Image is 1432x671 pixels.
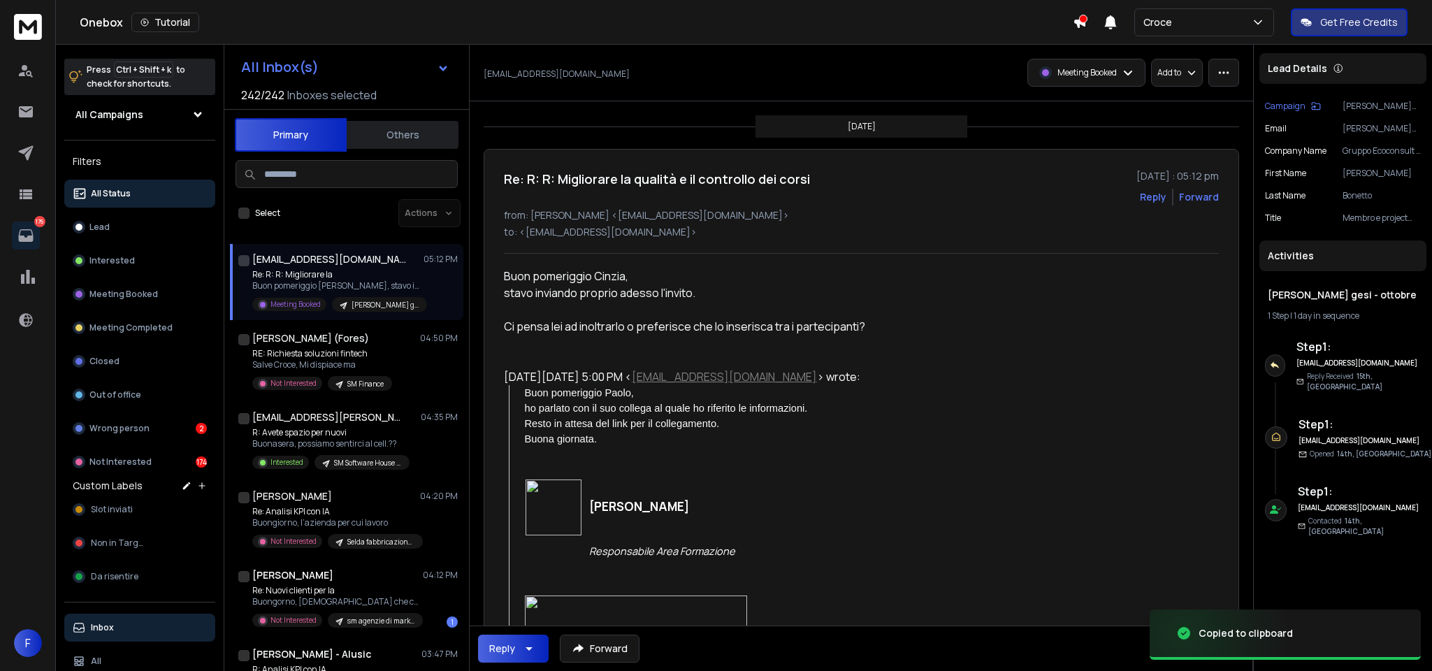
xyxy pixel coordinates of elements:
p: RE: Richiesta soluzioni fintech [252,348,392,359]
h1: [PERSON_NAME] [252,568,333,582]
h6: Step 1 : [1296,338,1432,355]
p: Meeting Completed [89,322,173,333]
p: First Name [1265,168,1306,179]
button: Forward [560,635,639,663]
div: Forward [1179,190,1219,204]
em: Responsabile Area Formazione [589,544,735,558]
div: ho parlato con il suo collega al quale ho riferito le informazioni. [525,401,913,416]
p: R: Avete spazio per nuovi [252,427,410,438]
button: Interested [64,247,215,275]
p: SM Software House & IT - ottobre [334,458,401,468]
h1: [PERSON_NAME] (Fores) [252,331,369,345]
button: Get Free Credits [1291,8,1408,36]
button: Tutorial [131,13,199,32]
img: cid%3Abf161689-39c4-4d0c-a612-4e412089e124 [589,516,599,526]
h3: Custom Labels [73,479,143,493]
h3: Filters [64,152,215,171]
h6: [EMAIL_ADDRESS][DOMAIN_NAME] [1296,358,1419,368]
p: Opened [1310,449,1431,459]
div: stavo inviando proprio adesso l'invito. [504,284,912,301]
p: [PERSON_NAME] [1343,168,1421,179]
p: to: <[EMAIL_ADDRESS][DOMAIN_NAME]> [504,225,1219,239]
button: Others [347,120,458,150]
p: [PERSON_NAME][EMAIL_ADDRESS][DOMAIN_NAME] [1343,123,1421,134]
h1: All Campaigns [75,108,143,122]
button: Lead [64,213,215,241]
p: [DATE] : 05:12 pm [1136,169,1219,183]
button: Wrong person2 [64,414,215,442]
span: Da risentire [91,571,138,582]
h1: [EMAIL_ADDRESS][DOMAIN_NAME] [252,252,406,266]
span: 1 Step [1268,310,1289,322]
a: 176 [12,222,40,250]
p: 04:35 PM [421,412,458,423]
p: [DATE] [848,121,876,132]
p: Selda fabbricazione - ottobre [347,537,414,547]
p: SM Finance [347,379,384,389]
p: Wrong person [89,423,150,434]
p: Re: Analisi KPI con IA [252,506,420,517]
p: 04:20 PM [420,491,458,502]
p: Not Interested [270,615,317,626]
p: Get Free Credits [1320,15,1398,29]
button: Campaign [1265,101,1321,112]
strong: [PERSON_NAME] [589,498,689,514]
div: Buona giornata. [525,431,913,447]
div: 1 [447,616,458,628]
button: Out of office [64,381,215,409]
div: Onebox [80,13,1073,32]
div: Buon pomeriggio Paolo, [525,385,913,401]
span: 242 / 242 [241,87,284,103]
p: Lead Details [1268,62,1327,75]
span: 14th, [GEOGRAPHIC_DATA] [1337,449,1431,459]
p: 05:12 PM [424,254,458,265]
p: Closed [89,356,120,367]
p: Not Interested [270,536,317,547]
p: All [91,656,101,667]
img: 4103af49-b33a-4b53-9c2b-2f69612d59d2 [526,479,581,535]
h3: Inboxes selected [287,87,377,103]
p: Gruppo Ecoconsult | Sicurezza sul Lavoro | Ambiente | Qualità | Privacy | Consulenza e Formazione [1343,145,1421,157]
h1: [PERSON_NAME] [252,489,332,503]
button: Inbox [64,614,215,642]
p: Add to [1157,67,1181,78]
p: All Status [91,188,131,199]
p: Inbox [91,622,114,633]
button: Reply [478,635,549,663]
div: 174 [196,456,207,468]
p: title [1265,212,1281,224]
p: Out of office [89,389,141,401]
button: Non in Target [64,529,215,557]
span: Ctrl + Shift + k [114,62,173,78]
button: Closed [64,347,215,375]
button: Primary [235,118,347,152]
img: cid%3Ab694ef95-33cb-4025-b82d-3f5277a0cc2b [525,596,748,650]
span: 15th, [GEOGRAPHIC_DATA] [1307,371,1382,391]
div: Copied to clipboard [1199,626,1293,640]
h6: Step 1 : [1298,483,1432,500]
h1: Re: R: R: Migliorare la qualità e il controllo dei corsi [504,169,810,189]
label: Select [255,208,280,219]
h1: [PERSON_NAME] gesi - ottobre [1268,288,1418,302]
p: Buonasera, possiamo sentirci al cell.?? [252,438,410,449]
span: 14th, [GEOGRAPHIC_DATA] [1308,516,1384,536]
button: Slot inviati [64,496,215,524]
p: Meeting Booked [1057,67,1117,78]
p: Lead [89,222,110,233]
div: | [1268,310,1418,322]
p: [PERSON_NAME] gesi - ottobre [1343,101,1421,112]
div: 2 [196,423,207,434]
p: Interested [270,457,303,468]
p: Re: Nuovi clienti per la [252,585,420,596]
a: [EMAIL_ADDRESS][DOMAIN_NAME] [632,369,817,384]
button: Not Interested174 [64,448,215,476]
span: 1 day in sequence [1294,310,1359,322]
p: Buongorno, [DEMOGRAPHIC_DATA] che continua a [252,596,420,607]
span: Non in Target [91,537,147,549]
button: All Campaigns [64,101,215,129]
span: Slot inviati [91,504,133,515]
p: Buongiorno, l’azienda per cui lavoro [252,517,420,528]
p: [PERSON_NAME] gesi - ottobre [352,300,419,310]
button: All Inbox(s) [230,53,461,81]
div: Activities [1259,240,1426,271]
